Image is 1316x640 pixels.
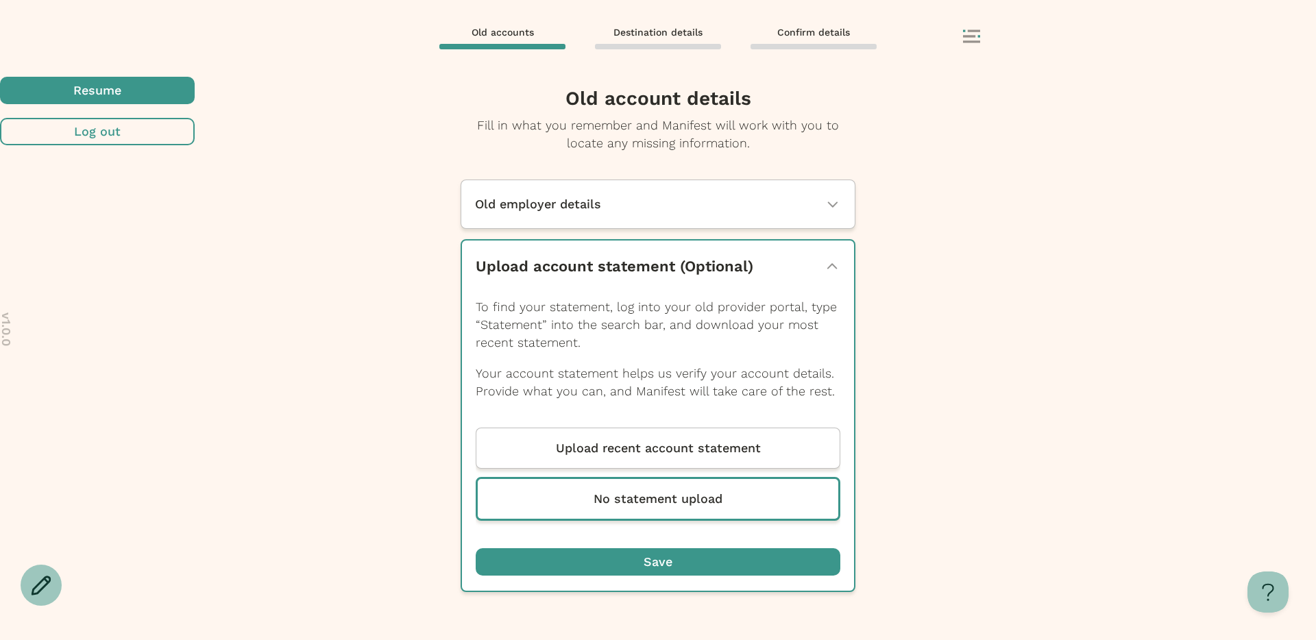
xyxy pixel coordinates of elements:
[556,439,761,457] p: Upload recent account statement
[613,26,703,38] span: Destination details
[461,86,855,111] h4: Old account details
[475,195,601,213] span: Old employer details
[476,298,840,352] p: To find your statement, log into your old provider portal, type “Statement” into the search bar, ...
[777,26,850,38] span: Confirm details
[476,256,753,278] span: Upload account statement (Optional)
[1247,571,1289,613] iframe: Help Scout Beacon - Open
[475,195,841,213] button: Old employer details
[472,26,534,38] span: Old accounts
[476,477,840,521] button: No statement upload
[476,548,840,576] button: Save
[594,490,722,508] p: No statement upload
[461,116,855,152] p: Fill in what you remember and Manifest will work with you to locate any missing information.
[476,365,840,400] p: Your account statement helps us verify your account details. Provide what you can, and Manifest w...
[476,256,840,278] button: Upload account statement (Optional)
